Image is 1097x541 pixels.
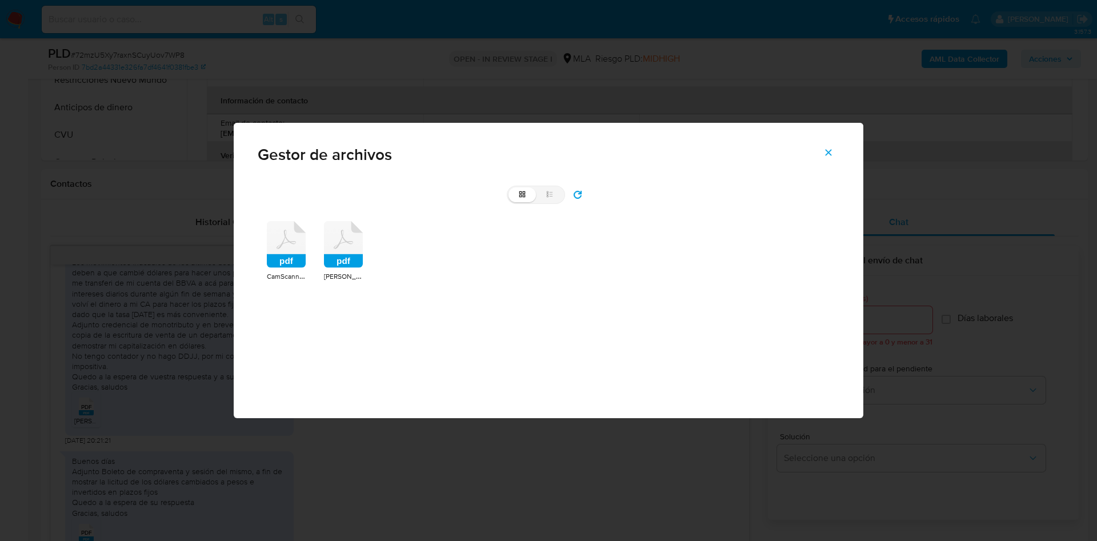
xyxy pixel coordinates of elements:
[258,147,839,163] span: Gestor de archivos
[324,270,387,282] span: [PERSON_NAME]pdf
[565,186,590,204] button: refresh
[808,139,848,166] button: Cerrar
[324,221,363,282] div: pdf[PERSON_NAME]pdf
[267,270,351,282] span: CamScanner [DATE] 11.11.pdf
[267,221,306,282] div: pdfCamScanner [DATE] 11.11.pdf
